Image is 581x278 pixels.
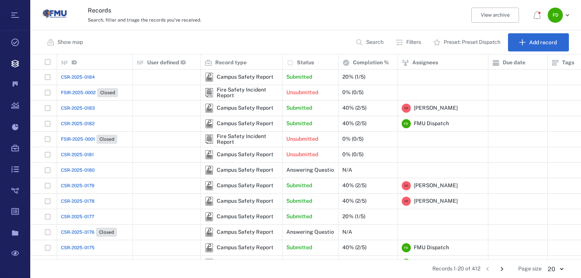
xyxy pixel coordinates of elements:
img: icon Campus Safety Report [205,197,214,206]
div: Campus Safety Report [205,73,214,82]
img: icon Campus Safety Report [205,119,214,128]
a: FSIR-2025-0002Closed [61,88,118,97]
img: icon Campus Safety Report [205,259,214,268]
button: FD [548,8,572,23]
p: Submitted [286,197,312,205]
button: Search [351,33,390,51]
button: Show map [42,33,89,51]
p: Search [366,39,384,46]
span: Closed [98,136,116,143]
p: Status [297,59,314,67]
p: Filters [406,39,421,46]
p: Answering Questions [286,228,340,236]
button: View archive [471,8,519,23]
span: CSR-2025-0176 [61,229,95,236]
a: CSR-2025-0176Closed [61,228,117,237]
p: Tags [562,59,574,67]
span: CSR-2025-0181 [61,151,94,158]
span: [PERSON_NAME] [414,104,458,112]
div: N/A [342,229,352,235]
div: 20% (1/5) [342,74,365,80]
a: CSR-2025-0182 [61,120,95,127]
div: Campus Safety Report [217,229,273,235]
span: FMU Dispatch [414,244,449,252]
div: Campus Safety Report [205,259,214,268]
p: Unsubmitted [286,135,318,143]
p: Due date [503,59,525,67]
img: icon Fire Safety Incident Report [205,88,214,97]
p: Unsubmitted [286,89,318,96]
div: Fire Safety Incident Report [205,88,214,97]
img: icon Campus Safety Report [205,228,214,237]
p: Show map [57,39,83,46]
span: FSIR-2025-0001 [61,136,95,143]
div: 40% (2/5) [342,121,367,126]
button: Go to next page [496,263,508,275]
div: Campus Safety Report [205,228,214,237]
p: Submitted [286,182,312,189]
div: 0% (0/5) [342,136,364,142]
p: Submitted [286,120,312,127]
p: Completion % [353,59,389,67]
span: FMU Dispatch [414,120,449,127]
img: icon Campus Safety Report [205,166,214,175]
div: R R [402,104,411,113]
div: F D [402,243,411,252]
div: Campus Safety Report [217,121,273,126]
span: Records 1-20 of 412 [432,265,480,273]
p: Submitted [286,104,312,112]
img: icon Campus Safety Report [205,150,214,159]
div: Campus Safety Report [205,212,214,221]
p: Record type [215,59,247,67]
div: 20 [542,265,569,273]
a: CSR-2025-0178 [61,198,95,205]
div: 40% (2/5) [342,183,367,188]
a: Go home [42,2,67,29]
div: Fire Safety Incident Report [217,134,278,145]
div: N/A [342,167,352,173]
div: Campus Safety Report [205,150,214,159]
img: icon Campus Safety Report [205,73,214,82]
img: icon Campus Safety Report [205,243,214,252]
div: Campus Safety Report [217,214,273,219]
span: Closed [99,90,117,96]
span: [PERSON_NAME] [414,182,458,189]
div: 40% (2/5) [342,245,367,250]
button: Filters [391,33,427,51]
div: Campus Safety Report [205,104,214,113]
div: F D [402,119,411,128]
p: Submitted [286,213,312,221]
p: User defined ID [147,59,186,67]
button: Preset: Preset Dispatch [429,33,506,51]
div: Campus Safety Report [217,198,273,204]
h3: Records [88,6,384,15]
p: Submitted [286,244,312,252]
span: FSIR-2025-0002 [61,89,96,96]
img: Florida Memorial University logo [42,2,67,26]
div: F D [548,8,563,23]
div: Campus Safety Report [205,181,214,190]
p: Preset: Preset Dispatch [444,39,500,46]
div: R R [402,197,411,206]
div: Campus Safety Report [217,245,273,250]
p: Answering Questions [286,166,340,174]
a: CSR-2025-0179 [61,182,95,189]
div: Campus Safety Report [205,166,214,175]
p: ID [71,59,77,67]
a: CSR-2025-0180 [61,167,95,174]
div: Campus Safety Report [217,74,273,80]
div: R R [402,181,411,190]
span: CSR-2025-0177 [61,213,94,220]
div: 0% (0/5) [342,90,364,95]
button: Add record [508,33,569,51]
a: CSR-2025-0175 [61,244,95,251]
p: Unsubmitted [286,151,318,158]
div: Campus Safety Report [217,152,273,157]
span: [PERSON_NAME] [414,197,458,205]
div: Campus Safety Report [205,243,214,252]
div: Fire Safety Incident Report [217,87,278,99]
div: F D [402,259,411,268]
